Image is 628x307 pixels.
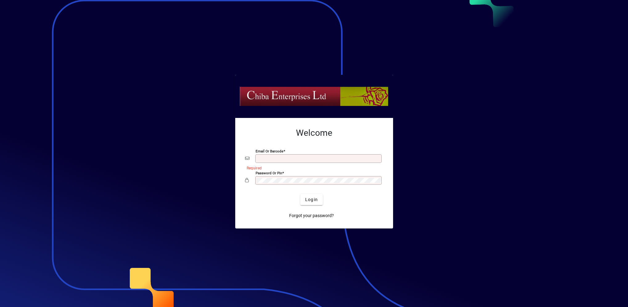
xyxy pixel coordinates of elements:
[247,164,378,171] mat-error: Required
[256,171,282,175] mat-label: Password or Pin
[287,210,336,221] a: Forgot your password?
[245,128,383,138] h2: Welcome
[300,194,323,205] button: Login
[289,212,334,219] span: Forgot your password?
[305,196,318,203] span: Login
[256,149,283,153] mat-label: Email or Barcode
